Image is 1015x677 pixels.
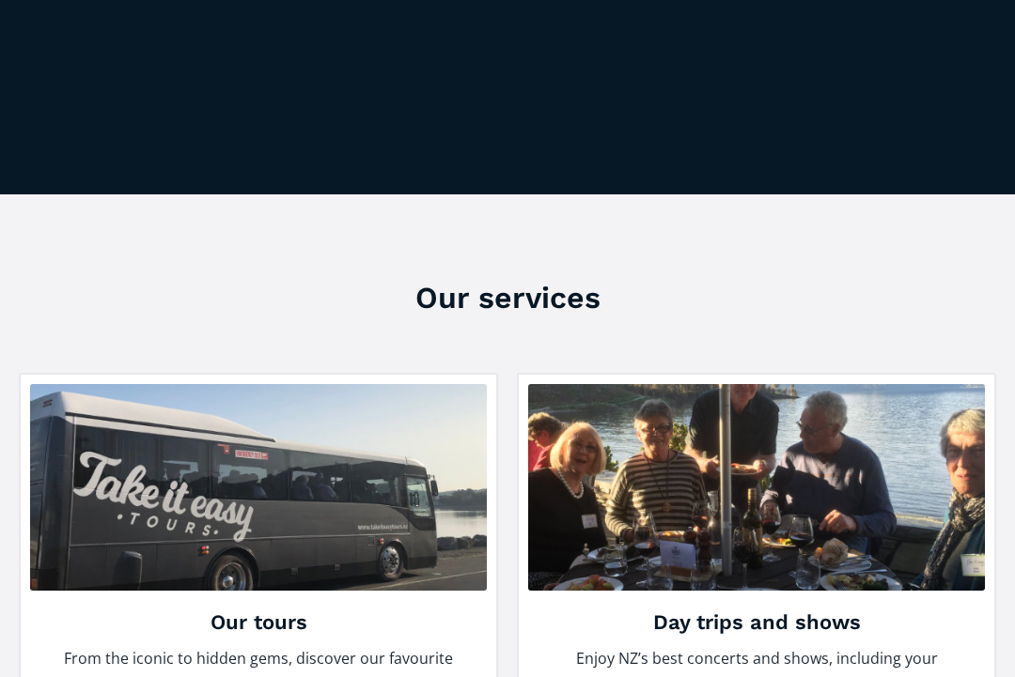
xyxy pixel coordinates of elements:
h3: Our services [19,279,996,316]
img: Take it Easy Happy customers enjoying trip [528,384,985,591]
h4: Our tours [49,609,468,637]
img: Take it Easy Tours coach on the road [30,384,487,591]
h4: Day trips and shows [547,609,966,637]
